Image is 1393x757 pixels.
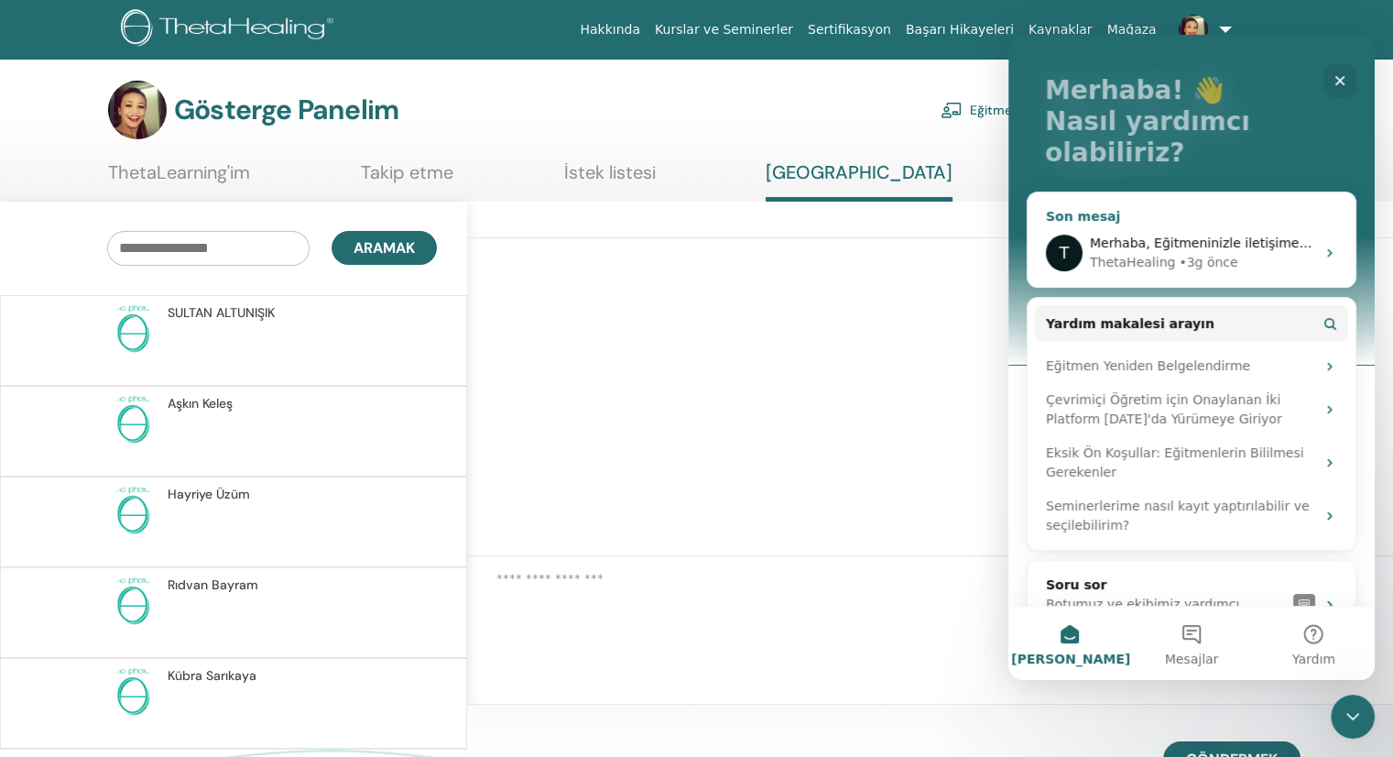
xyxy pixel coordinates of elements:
[27,348,340,401] div: Çevrimiçi Öğretim için Onaylanan İki Platform [DATE]'da Yürümeye Giriyor
[170,220,178,235] font: •
[38,411,296,444] font: Eksik Ön Koşullar: Eğitmenlerin Bililmesi Gerekenler
[27,314,340,348] div: Eğitmen Yeniden Belgelendirme
[285,559,307,581] img: Profile image for Operator
[212,576,258,593] font: Bayram
[1179,15,1208,44] img: default.jpg
[38,543,98,557] font: Soru sor
[179,220,230,235] font: 3g önce
[898,13,1021,47] a: Başarı Hikayeleri
[361,161,453,197] a: Takip etme
[108,161,250,197] a: ThetaLearning'im
[1331,695,1375,739] iframe: Intercom canlı sohbet
[18,525,348,614] div: Soru sorBotumuz ve ekibimiz yardımcı olabilirProfile image for Operator
[564,161,656,197] a: İstek listesi
[168,395,199,411] font: Aşkın
[168,304,212,321] font: SULTAN
[27,401,340,455] div: Eksik Ön Koşullar: Eğitmenlerin Bililmesi Gerekenler
[38,357,274,391] font: Çevrimiçi Öğretim için Onaylanan İki Platform [DATE]'da Yürümeye Giriyor
[38,324,242,338] font: Eğitmen Yeniden Belgelendirme
[970,103,1103,119] font: Eğitmen Kontrol Paneli
[906,22,1014,37] font: Başarı Hikayeleri
[27,270,340,307] button: Yardım makalesi arayın
[1021,13,1100,47] a: Kaynaklar
[1008,35,1375,680] iframe: Intercom canlı sohbet
[564,160,656,184] font: İstek listesi
[168,667,202,684] font: Kübra
[108,160,250,184] font: ThetaLearning'im
[354,238,415,258] font: Aramak
[202,395,233,411] font: Keleş
[808,22,891,37] font: Sertifikasyon
[108,81,167,139] img: default.jpg
[82,201,981,215] font: Merhaba, Eğitmeninizle iletişime geçmenizi öneririz. Katılımınızı tamamlayıp onayladıktan sonra, ...
[107,576,158,627] img: no-photo.png
[206,667,256,684] font: Sarıkaya
[107,303,158,355] img: no-photo.png
[38,464,301,498] font: Seminerlerime nasıl kayıt yaptırılabilir ve seçilebilirim?
[766,160,952,184] font: [GEOGRAPHIC_DATA]
[361,160,453,184] font: Takip etme
[216,304,275,321] font: ALTUNIŞIK
[82,220,167,235] font: ThetaHealing
[168,576,208,593] font: Rıdvan
[245,572,366,645] button: Yardım
[941,90,1103,130] a: Eğitmen Kontrol Paneli
[655,22,793,37] font: Kurslar ve Seminerler
[38,281,206,296] font: Yardım makalesi arayın
[580,22,640,37] font: Hakkında
[284,617,327,631] font: Yardım
[332,231,437,265] button: Aramak
[800,13,898,47] a: Sertifikasyon
[168,486,212,502] font: Hayriye
[648,13,800,47] a: Kurslar ve Seminerler
[174,92,398,127] font: Gösterge Panelim
[3,617,122,631] font: [PERSON_NAME]
[1106,22,1156,37] font: Mağaza
[572,13,648,47] a: Hakkında
[27,455,340,508] div: Seminerlerime nasıl kayıt yaptırılabilir ve seçilebilirim?
[766,161,952,202] a: [GEOGRAPHIC_DATA]
[121,9,340,50] img: logo.png
[1028,22,1093,37] font: Kaynaklar
[157,617,211,631] font: Mesajlar
[38,562,231,596] font: Botumuz ve ekibimiz yardımcı olabilir
[107,666,158,718] img: no-photo.png
[941,102,963,118] img: chalkboard-teacher.svg
[122,572,244,645] button: Mesajlar
[107,394,158,445] img: no-photo.png
[107,485,158,536] img: no-photo.png
[216,486,250,502] font: Üzüm
[315,29,348,62] div: Kapat
[1099,13,1163,47] a: Mağaza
